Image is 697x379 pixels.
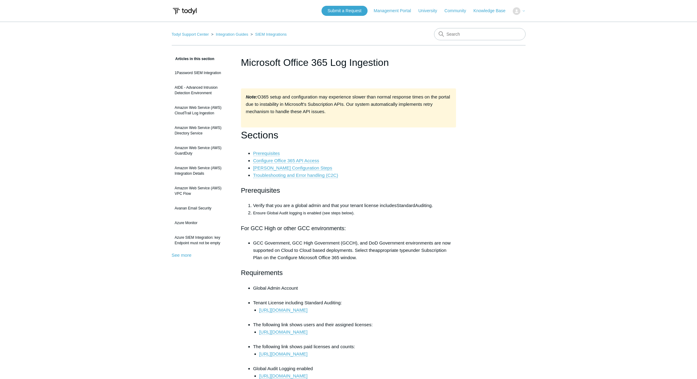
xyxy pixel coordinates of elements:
span: For GCC High or other GCC environments: [241,225,346,231]
span: . [432,203,433,208]
a: Avanan Email Security [172,202,232,214]
a: See more [172,252,192,258]
a: Management Portal [374,8,417,14]
a: Knowledge Base [473,8,512,14]
strong: Note: [246,94,257,99]
span: Auditing [415,203,432,208]
a: 1Password SIEM Integration [172,67,232,79]
li: Todyl Support Center [172,32,210,37]
a: AIDE - Advanced Intrusion Detection Environment [172,82,232,99]
span: appropriate type [375,248,408,253]
div: O365 setup and configuration may experience slower than normal response times on the portal due t... [241,88,456,127]
a: Configure Office 365 API Access [253,158,319,163]
span: Ensure Global Audit logging is enabled (see steps below). [253,211,354,215]
span: Articles in this section [172,57,214,61]
img: Todyl Support Center Help Center home page [172,5,198,17]
a: SIEM Integrations [255,32,287,37]
input: Search [434,28,526,40]
li: Tenant License including Standard Auditing: [253,299,456,321]
a: University [418,8,443,14]
a: Integration Guides [216,32,248,37]
a: [PERSON_NAME] Configuration Steps [253,165,332,171]
a: Amazon Web Service (AWS) Integration Details [172,162,232,179]
a: Amazon Web Service (AWS) CloudTrail Log Ingestion [172,102,232,119]
span: Verify that you are a global admin and that your tenant license includes [253,203,397,208]
a: Amazon Web Service (AWS) VPC Flow [172,182,232,199]
a: Community [444,8,472,14]
h1: Sections [241,127,456,143]
a: Submit a Request [322,6,368,16]
h2: Prerequisites [241,185,456,196]
h1: Microsoft Office 365 Log Ingestion [241,55,456,70]
a: Azure Monitor [172,217,232,229]
li: SIEM Integrations [249,32,287,37]
li: Integration Guides [210,32,249,37]
a: [URL][DOMAIN_NAME] [259,329,307,335]
a: Prerequisites [253,151,280,156]
a: Amazon Web Service (AWS) Directory Service [172,122,232,139]
a: [URL][DOMAIN_NAME] [259,351,307,357]
h2: Requirements [241,267,456,278]
li: Global Admin Account [253,284,456,299]
span: Standard [397,203,415,208]
a: Troubleshooting and Error handling (C2C) [253,173,338,178]
span: GCC Government, GCC High Government (GCCH), and DoD Government environments are now supported on ... [253,240,451,253]
a: Amazon Web Service (AWS) GuardDuty [172,142,232,159]
a: [URL][DOMAIN_NAME] [259,373,307,379]
a: Azure SIEM Integration: key Endpoint must not be empty [172,232,232,249]
a: [URL][DOMAIN_NAME] [259,307,307,313]
a: Todyl Support Center [172,32,209,37]
li: The following link shows users and their assigned licenses: [253,321,456,343]
li: The following link shows paid licenses and counts: [253,343,456,365]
